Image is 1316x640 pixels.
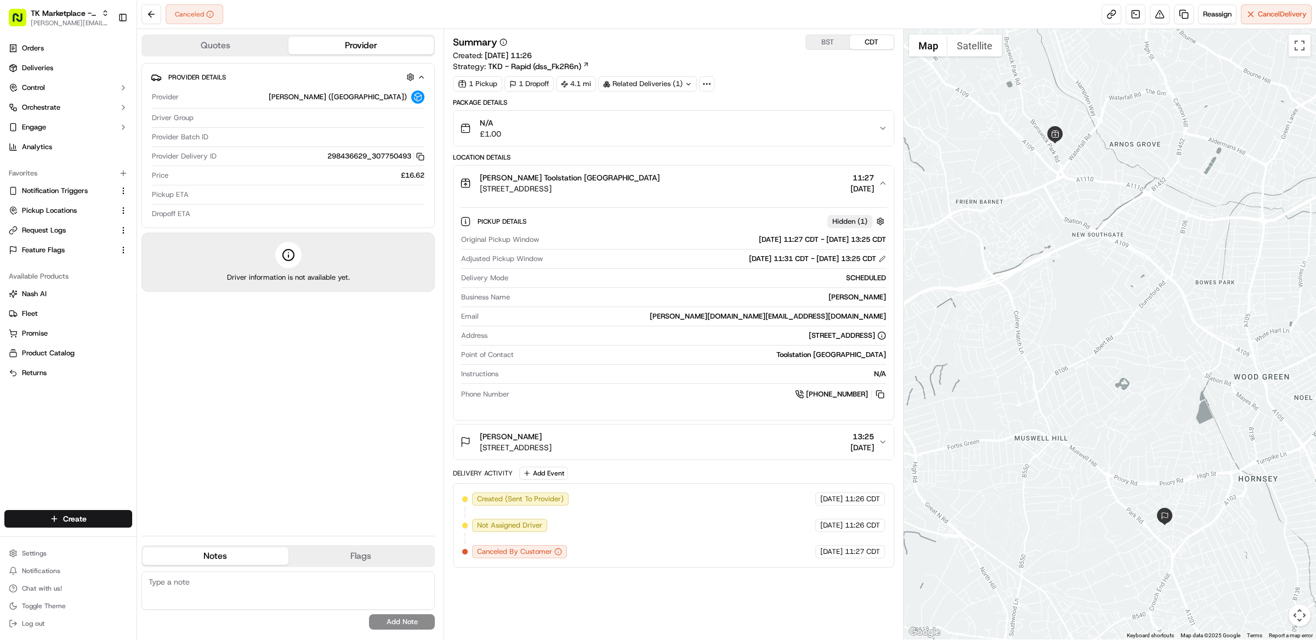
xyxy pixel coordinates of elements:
button: Keyboard shortcuts [1127,632,1174,639]
button: Pickup Locations [4,202,132,219]
button: Provider [288,37,434,54]
span: Reassign [1203,9,1232,19]
button: TK Marketplace - TKD[PERSON_NAME][EMAIL_ADDRESS][DOMAIN_NAME] [4,4,114,31]
button: Provider Details [151,68,426,86]
span: Delivery Mode [461,273,508,283]
div: 4.1 mi [556,76,596,92]
span: [DATE] [820,520,843,530]
span: £16.62 [401,171,424,180]
a: [PHONE_NUMBER] [795,388,886,400]
img: 1736555255976-a54dd68f-1ca7-489b-9aae-adbdc363a1c4 [11,105,31,124]
a: Request Logs [9,225,115,235]
button: Log out [4,616,132,631]
button: Settings [4,546,132,561]
button: Flags [288,547,434,565]
span: [PERSON_NAME] Toolstation [GEOGRAPHIC_DATA] [480,172,660,183]
div: Start new chat [49,105,180,116]
span: Instructions [461,369,498,379]
a: Product Catalog [9,348,128,358]
span: [DATE] [820,547,843,557]
button: Show street map [909,35,948,56]
button: BST [806,35,850,49]
span: [DATE] [820,494,843,504]
a: Fleet [9,309,128,319]
div: SCHEDULED [513,273,886,283]
span: Chat with us! [22,584,62,593]
a: Analytics [4,138,132,156]
span: Notifications [22,567,60,575]
button: Toggle Theme [4,598,132,614]
img: Ami Wang [11,189,29,207]
a: Promise [9,329,128,338]
span: [DATE] [97,200,120,208]
span: Point of Contact [461,350,514,360]
span: Pickup Locations [22,206,77,216]
button: Product Catalog [4,344,132,362]
span: Knowledge Base [22,245,84,256]
span: [PERSON_NAME] [34,170,89,179]
button: See all [170,140,200,154]
button: Engage [4,118,132,136]
span: Canceled By Customer [477,547,552,557]
span: [PHONE_NUMBER] [806,389,868,399]
button: Notes [143,547,288,565]
button: Control [4,79,132,97]
button: CDT [850,35,894,49]
div: Canceled [166,4,223,24]
div: 💻 [93,246,101,255]
button: Feature Flags [4,241,132,259]
span: Toggle Theme [22,602,66,610]
button: Add Event [519,467,568,480]
button: [PERSON_NAME][EMAIL_ADDRESS][DOMAIN_NAME] [31,19,109,27]
div: Package Details [453,98,894,107]
span: Feature Flags [22,245,65,255]
div: Favorites [4,165,132,182]
span: 11:27 [850,172,874,183]
span: Created: [453,50,532,61]
span: Email [461,311,479,321]
button: [PERSON_NAME] Toolstation [GEOGRAPHIC_DATA][STREET_ADDRESS]11:27[DATE] [453,166,894,201]
span: Provider [152,92,179,102]
div: 1 Pickup [453,76,502,92]
img: Google [906,625,943,639]
span: Original Pickup Window [461,235,539,245]
div: N/A [503,369,886,379]
div: [PERSON_NAME] [514,292,886,302]
span: Orchestrate [22,103,60,112]
span: Not Assigned Driver [477,520,542,530]
button: Create [4,510,132,528]
span: [PERSON_NAME] ([GEOGRAPHIC_DATA]) [269,92,407,102]
div: Location Details [453,153,894,162]
a: Notification Triggers [9,186,115,196]
span: Provider Delivery ID [152,151,217,161]
a: Orders [4,39,132,57]
span: Provider Details [168,73,226,82]
div: [PERSON_NAME][DOMAIN_NAME][EMAIL_ADDRESS][DOMAIN_NAME] [483,311,886,321]
span: Settings [22,549,47,558]
button: Nash AI [4,285,132,303]
span: Returns [22,368,47,378]
span: Pylon [109,272,133,280]
span: Request Logs [22,225,66,235]
a: TKD - Rapid (dss_Fk2R6n) [488,61,589,72]
a: 📗Knowledge Base [7,241,88,260]
span: TKD - Rapid (dss_Fk2R6n) [488,61,581,72]
button: Show satellite imagery [948,35,1002,56]
span: [DATE] [850,442,874,453]
button: CancelDelivery [1241,4,1312,24]
span: [PERSON_NAME] [480,431,542,442]
span: Map data ©2025 Google [1181,632,1240,638]
span: Price [152,171,168,180]
div: [DATE] 11:27 CDT - [DATE] 13:25 CDT [543,235,886,245]
div: [PERSON_NAME] Toolstation [GEOGRAPHIC_DATA][STREET_ADDRESS]11:27[DATE] [453,201,894,420]
a: Pickup Locations [9,206,115,216]
a: Nash AI [9,289,128,299]
div: [DATE] 11:31 CDT - [DATE] 13:25 CDT [749,254,886,264]
div: Past conversations [11,143,73,151]
span: Driver Group [152,113,194,123]
button: Orchestrate [4,99,132,116]
span: 11:27 CDT [845,547,880,557]
span: [STREET_ADDRESS] [480,183,660,194]
span: [DATE] 11:26 [485,50,532,60]
div: We're available if you need us! [49,116,151,124]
